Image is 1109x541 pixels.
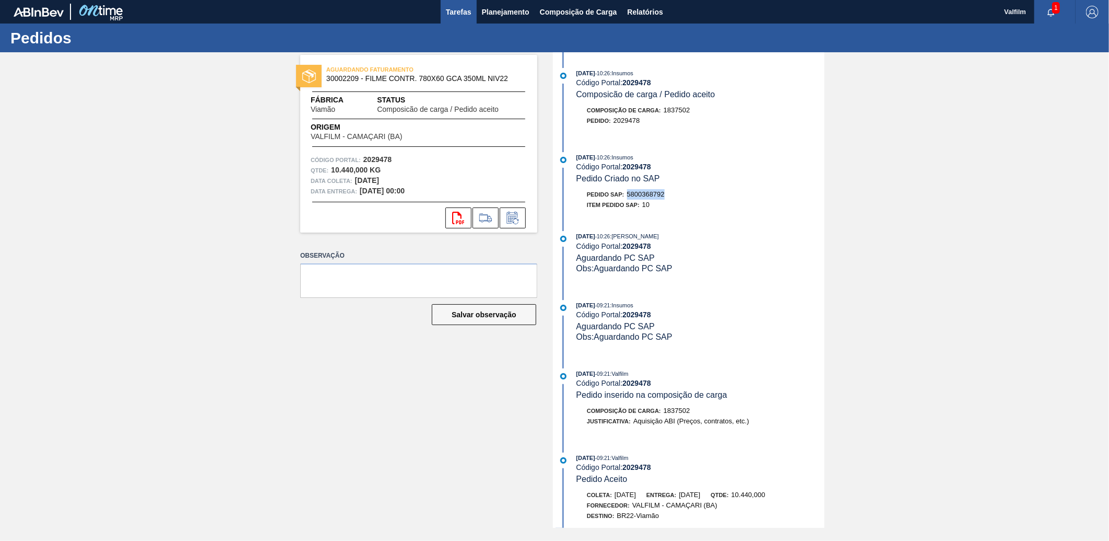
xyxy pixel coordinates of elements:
span: Viamão [311,106,335,113]
button: Notificações [1034,5,1068,19]
label: Observação [300,248,537,263]
span: 30002209 - FILME CONTR. 780X60 GCA 350ML NIV22 [326,75,516,83]
span: Aquisição ABI (Preços, contratos, etc.) [633,417,749,425]
span: 10.440,000 [732,491,765,499]
div: Código Portal: [576,379,824,387]
span: Obs: Aguardando PC SAP [576,264,673,273]
img: atual [560,236,567,242]
span: Status [377,95,527,106]
span: Obs: Aguardando PC SAP [576,332,673,341]
span: - 09:21 [595,303,610,308]
strong: 2029478 [622,310,651,319]
span: Data entrega: [311,186,357,197]
div: Código Portal: [576,163,824,171]
span: Pedido inserido na composição de carga [576,390,727,399]
span: - 09:21 [595,455,610,461]
div: Informar alteração no pedido [500,208,526,228]
span: 1 [1052,2,1060,14]
img: TNhmsLtSVTkK8tSr43FrP2fwEKptu5GPRR3wAAAABJRU5ErkJggg== [14,7,64,17]
span: 10 [642,201,650,209]
span: Data coleta: [311,176,352,186]
span: [DATE] [679,491,700,499]
strong: 2029478 [622,463,651,471]
span: AGUARDANDO FATURAMENTO [326,64,473,75]
span: Origem [311,122,432,133]
strong: 2029478 [622,163,651,171]
strong: [DATE] [355,176,379,185]
span: Composição de Carga : [587,408,661,414]
span: BR22-Viamão [617,512,659,520]
span: [DATE] [576,233,595,239]
strong: 2029478 [622,379,651,387]
span: Pedido Criado no SAP [576,174,660,183]
span: Qtde : [311,165,328,176]
span: Pedido SAP: [587,191,624,198]
div: Código Portal: [576,310,824,319]
strong: [DATE] 00:00 [360,187,405,195]
span: Entrega: [646,492,676,498]
span: Composição de Carga : [587,107,661,113]
img: atual [560,305,567,311]
span: Composicão de carga / Pedido aceito [576,90,715,99]
div: Código Portal: [576,242,824,250]
span: : Insumos [610,70,633,76]
span: [DATE] [576,154,595,160]
strong: 2029478 [622,242,651,250]
div: Abrir arquivo PDF [445,208,471,228]
span: Destino: [587,513,615,519]
span: Fornecedor: [587,502,630,509]
span: - 10:26 [595,155,610,160]
span: Relatórios [628,6,663,18]
span: : [PERSON_NAME] [610,233,659,239]
span: : Insumos [610,302,633,308]
strong: 2029478 [622,78,651,87]
img: atual [560,373,567,379]
span: Código Portal: [311,155,361,165]
strong: 2029478 [363,155,392,164]
span: Composição de Carga [540,6,617,18]
h1: Pedidos [10,32,196,44]
span: [DATE] [615,491,636,499]
button: Salvar observação [432,304,536,325]
span: Fábrica [311,95,368,106]
strong: 10.440,000 KG [331,166,381,174]
span: 1837502 [664,407,690,415]
div: Código Portal: [576,78,824,87]
img: atual [560,157,567,163]
span: [DATE] [576,455,595,461]
span: Planejamento [482,6,529,18]
img: atual [560,457,567,464]
span: 1837502 [664,106,690,114]
span: - 09:21 [595,371,610,377]
span: Aguardando PC SAP [576,254,655,262]
img: status [302,70,316,83]
img: Logout [1086,6,1099,18]
span: [DATE] [576,70,595,76]
span: Pedido Aceito [576,475,628,484]
span: 2029478 [614,117,640,124]
span: - 10:26 [595,71,610,76]
span: Coleta: [587,492,612,498]
span: [DATE] [576,302,595,308]
span: : Valfilm [610,371,628,377]
span: 5800368792 [627,190,665,198]
span: : Insumos [610,154,633,160]
span: Pedido : [587,118,611,124]
span: [DATE] [576,371,595,377]
span: Qtde: [711,492,728,498]
span: Tarefas [446,6,471,18]
div: Código Portal: [576,463,824,471]
div: Ir para Composição de Carga [473,208,499,228]
span: VALFILM - CAMAÇARI (BA) [311,133,403,141]
span: - 10:26 [595,234,610,239]
img: atual [560,73,567,79]
span: Justificativa: [587,418,631,424]
span: : Valfilm [610,455,628,461]
span: Item pedido SAP: [587,202,640,208]
span: Aguardando PC SAP [576,322,655,331]
span: VALFILM - CAMAÇARI (BA) [632,501,717,509]
span: Composicão de carga / Pedido aceito [377,106,499,113]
